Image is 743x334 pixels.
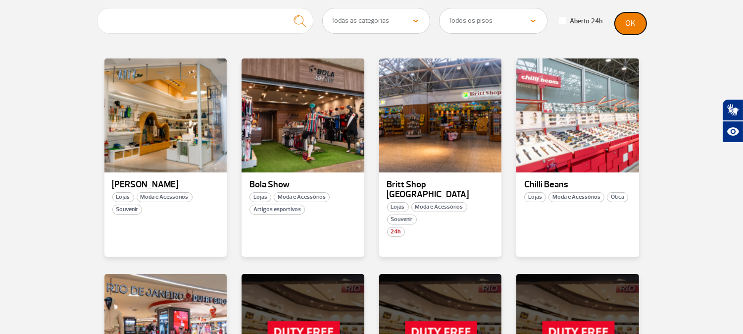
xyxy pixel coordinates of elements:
input: Digite o que procura [97,8,314,34]
span: Moda e Acessórios [137,192,193,202]
span: Souvenir [112,205,142,215]
p: Britt Shop [GEOGRAPHIC_DATA] [387,180,494,200]
p: Bola Show [249,180,356,190]
span: Ótica [607,192,628,202]
div: Plugin de acessibilidade da Hand Talk. [722,99,743,143]
span: Lojas [387,202,409,212]
span: 24h [387,227,405,237]
p: Chilli Beans [524,180,631,190]
span: Lojas [249,192,271,202]
span: Souvenir [387,215,417,224]
label: Aberto 24h [559,17,603,26]
span: Moda e Acessórios [548,192,604,202]
button: Abrir recursos assistivos. [722,121,743,143]
span: Artigos esportivos [249,205,305,215]
span: Lojas [112,192,134,202]
p: [PERSON_NAME] [112,180,219,190]
span: Moda e Acessórios [274,192,330,202]
span: Lojas [524,192,546,202]
span: Moda e Acessórios [411,202,467,212]
button: OK [615,12,646,35]
button: Abrir tradutor de língua de sinais. [722,99,743,121]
